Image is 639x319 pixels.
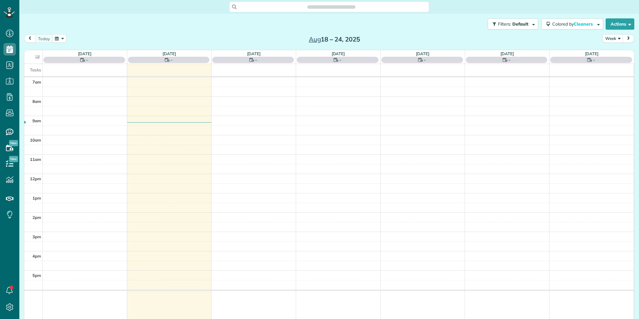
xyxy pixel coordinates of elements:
[30,67,41,72] span: Tasks
[309,35,321,43] span: Aug
[541,18,603,30] button: Colored byCleaners
[255,57,257,63] span: -
[30,138,41,143] span: 10am
[606,18,634,30] button: Actions
[332,51,345,56] a: [DATE]
[512,21,529,27] span: Default
[339,57,341,63] span: -
[602,34,623,43] button: Week
[314,4,349,10] span: Search ZenMaid…
[163,51,176,56] a: [DATE]
[32,80,41,85] span: 7am
[32,196,41,201] span: 1pm
[32,118,41,123] span: 9am
[509,57,510,63] span: -
[86,57,88,63] span: -
[295,36,373,43] h2: 18 – 24, 2025
[9,140,18,146] span: New
[32,273,41,278] span: 5pm
[498,21,511,27] span: Filters:
[24,34,36,43] button: prev
[30,176,41,181] span: 12pm
[485,18,538,30] a: Filters: Default
[622,34,634,43] button: next
[171,57,173,63] span: -
[585,51,598,56] a: [DATE]
[9,156,18,162] span: New
[78,51,91,56] a: [DATE]
[32,254,41,259] span: 4pm
[35,34,53,43] button: today
[488,18,538,30] button: Filters: Default
[30,157,41,162] span: 11am
[32,99,41,104] span: 8am
[593,57,595,63] span: -
[247,51,261,56] a: [DATE]
[32,215,41,220] span: 2pm
[500,51,514,56] a: [DATE]
[32,234,41,239] span: 3pm
[416,51,429,56] a: [DATE]
[552,21,595,27] span: Colored by
[424,57,426,63] span: -
[574,21,594,27] span: Cleaners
